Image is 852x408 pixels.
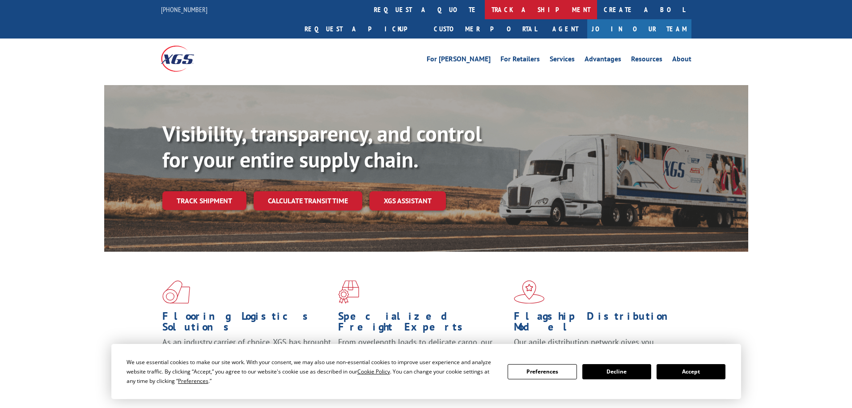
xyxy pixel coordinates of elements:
button: Preferences [508,364,576,379]
span: As an industry carrier of choice, XGS has brought innovation and dedication to flooring logistics... [162,337,331,369]
a: XGS ASSISTANT [369,191,446,210]
a: Resources [631,56,662,65]
button: Decline [582,364,651,379]
p: From overlength loads to delicate cargo, our experienced staff knows the best way to move your fr... [338,337,507,377]
span: Preferences [178,377,208,385]
a: Track shipment [162,191,246,210]
span: Cookie Policy [357,368,390,375]
a: Calculate transit time [254,191,362,210]
b: Visibility, transparency, and control for your entire supply chain. [162,120,482,173]
div: We use essential cookies to make our site work. With your consent, we may also use non-essential ... [127,357,497,386]
a: Advantages [585,56,621,65]
a: For [PERSON_NAME] [427,56,491,65]
img: xgs-icon-focused-on-flooring-red [338,280,359,304]
a: Request a pickup [298,19,427,39]
a: Services [550,56,575,65]
div: Cookie Consent Prompt [111,344,741,399]
img: xgs-icon-flagship-distribution-model-red [514,280,545,304]
h1: Flooring Logistics Solutions [162,311,331,337]
h1: Flagship Distribution Model [514,311,683,337]
a: Agent [543,19,587,39]
a: Customer Portal [427,19,543,39]
a: Join Our Team [587,19,691,39]
span: Our agile distribution network gives you nationwide inventory management on demand. [514,337,678,358]
h1: Specialized Freight Experts [338,311,507,337]
a: [PHONE_NUMBER] [161,5,208,14]
a: About [672,56,691,65]
a: For Retailers [500,56,540,65]
button: Accept [657,364,725,379]
img: xgs-icon-total-supply-chain-intelligence-red [162,280,190,304]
